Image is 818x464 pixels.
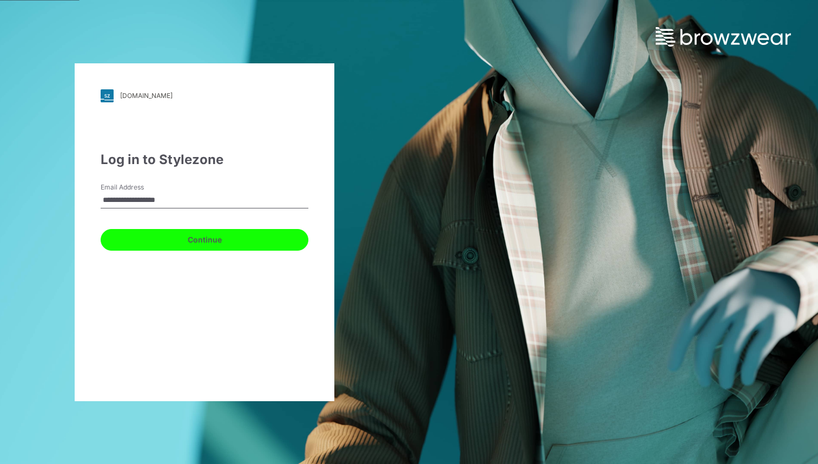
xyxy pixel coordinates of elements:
[101,150,308,169] div: Log in to Stylezone
[101,89,114,102] img: svg+xml;base64,PHN2ZyB3aWR0aD0iMjgiIGhlaWdodD0iMjgiIHZpZXdCb3g9IjAgMCAyOCAyOCIgZmlsbD0ibm9uZSIgeG...
[101,182,176,192] label: Email Address
[120,92,173,100] div: [DOMAIN_NAME]
[656,27,791,47] img: browzwear-logo.73288ffb.svg
[101,229,308,251] button: Continue
[101,89,308,102] a: [DOMAIN_NAME]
